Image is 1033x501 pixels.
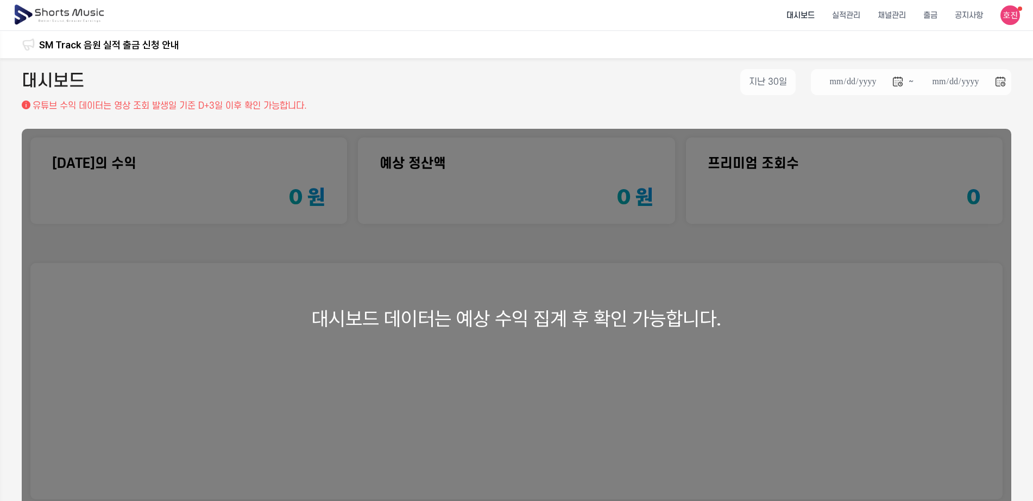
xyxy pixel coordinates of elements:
li: ~ [811,69,1011,95]
h2: 대시보드 [22,69,85,95]
img: 사용자 이미지 [1000,5,1020,25]
img: 알림 아이콘 [22,38,35,51]
a: 채널관리 [869,1,915,30]
a: 실적관리 [823,1,869,30]
a: 출금 [915,1,946,30]
button: 지난 30일 [740,69,796,95]
a: 대시보드 [778,1,823,30]
p: 유튜브 수익 데이터는 영상 조회 발생일 기준 D+3일 이후 확인 가능합니다. [33,99,307,112]
img: 설명 아이콘 [22,101,30,109]
a: 공지사항 [946,1,992,30]
a: SM Track 음원 실적 출금 신청 안내 [39,37,179,52]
